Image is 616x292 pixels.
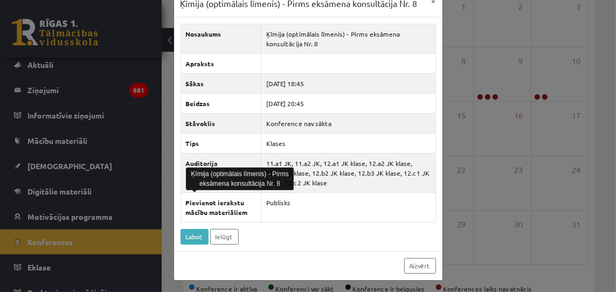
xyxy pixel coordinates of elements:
a: Ielūgt [210,229,239,245]
a: Aizvērt [404,258,436,274]
th: Sākas [181,73,261,93]
th: Auditorija [181,153,261,192]
th: Stāvoklis [181,113,261,133]
td: 11.a1 JK, 11.a2 JK, 12.a1 JK klase, 12.a2 JK klase, 12.b1 JK klase, 12.b2 JK klase, 12.b3 JK klas... [261,153,435,192]
td: Ķīmija (optimālais līmenis) - Pirms eksāmena konsultācija Nr. 8 [261,24,435,53]
th: Apraksts [181,53,261,73]
td: Konference nav sākta [261,113,435,133]
div: Ķīmija (optimālais līmenis) - Pirms eksāmena konsultācija Nr. 8 [186,168,294,190]
th: Beidzas [181,93,261,113]
th: Tips [181,133,261,153]
a: Labot [181,229,209,245]
td: Publisks [261,192,435,222]
td: Klases [261,133,435,153]
td: [DATE] 18:45 [261,73,435,93]
th: Nosaukums [181,24,261,53]
th: Pievienot ierakstu mācību materiāliem [181,192,261,222]
td: [DATE] 20:45 [261,93,435,113]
